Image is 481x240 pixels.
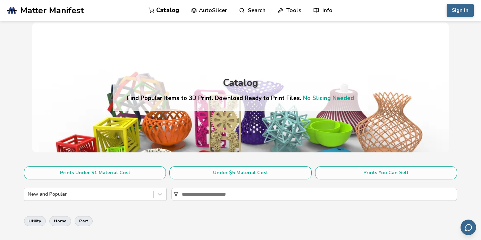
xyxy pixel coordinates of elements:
button: Prints You Can Sell [315,166,457,179]
div: Catalog [223,78,258,88]
button: Under $5 Material Cost [169,166,311,179]
button: home [49,216,71,226]
button: part [75,216,93,226]
h4: Find Popular Items to 3D Print. Download Ready to Print Files. [127,94,354,102]
span: Matter Manifest [20,6,84,15]
a: No Slicing Needed [303,94,354,102]
button: Prints Under $1 Material Cost [24,166,166,179]
button: Send feedback via email [461,220,476,235]
button: utility [24,216,46,226]
button: Sign In [447,4,474,17]
input: New and Popular [28,192,29,197]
